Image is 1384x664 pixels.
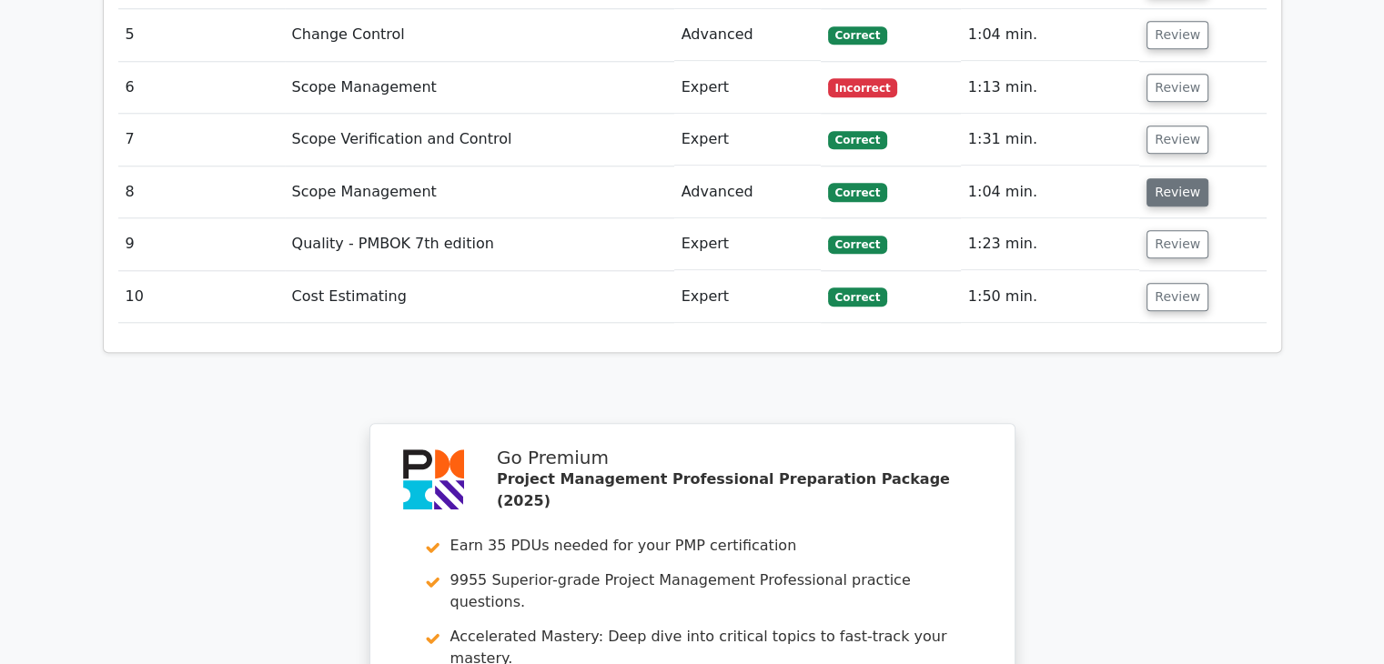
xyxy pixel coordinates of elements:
span: Correct [828,287,887,306]
span: Correct [828,26,887,45]
td: Scope Management [285,62,674,114]
td: Expert [674,218,821,270]
td: Expert [674,114,821,166]
td: Cost Estimating [285,271,674,323]
button: Review [1147,126,1208,154]
span: Correct [828,183,887,201]
button: Review [1147,230,1208,258]
td: Advanced [674,9,821,61]
button: Review [1147,21,1208,49]
td: Quality - PMBOK 7th edition [285,218,674,270]
span: Correct [828,131,887,149]
td: 1:50 min. [961,271,1139,323]
td: 1:23 min. [961,218,1139,270]
td: 1:31 min. [961,114,1139,166]
td: Expert [674,271,821,323]
td: Scope Management [285,166,674,218]
span: Correct [828,236,887,254]
button: Review [1147,283,1208,311]
td: Expert [674,62,821,114]
td: Scope Verification and Control [285,114,674,166]
td: 1:04 min. [961,166,1139,218]
td: Advanced [674,166,821,218]
td: 7 [118,114,285,166]
button: Review [1147,178,1208,206]
span: Incorrect [828,78,898,96]
td: 5 [118,9,285,61]
td: 1:04 min. [961,9,1139,61]
td: Change Control [285,9,674,61]
td: 1:13 min. [961,62,1139,114]
td: 9 [118,218,285,270]
button: Review [1147,74,1208,102]
td: 6 [118,62,285,114]
td: 10 [118,271,285,323]
td: 8 [118,166,285,218]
